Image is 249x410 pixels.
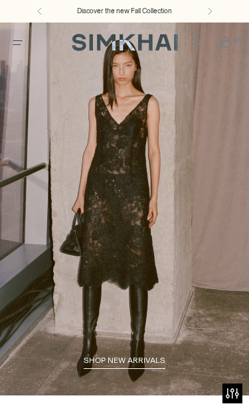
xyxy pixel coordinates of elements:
a: SIMKHAI [72,33,178,52]
a: shop new arrivals [84,356,165,369]
span: 0 [232,35,241,44]
a: Open search modal [183,29,210,56]
button: Open menu modal [4,29,31,56]
a: Open cart modal [211,29,238,56]
span: shop new arrivals [84,356,165,365]
a: Discover the new Fall Collection [77,6,172,17]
